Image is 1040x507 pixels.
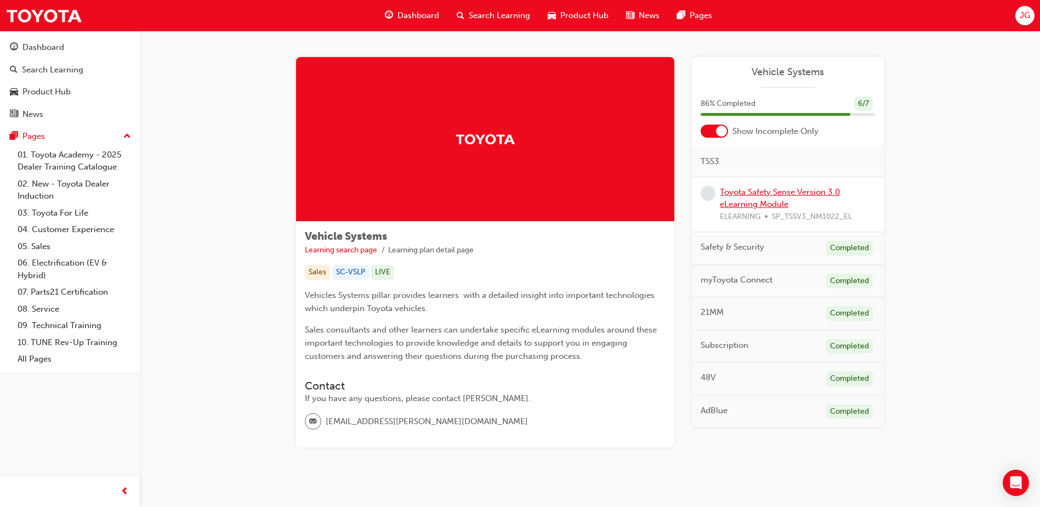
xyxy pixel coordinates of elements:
div: Completed [826,339,873,354]
div: LIVE [371,265,394,280]
a: 04. Customer Experience [13,221,135,238]
div: Product Hub [22,86,71,98]
div: Search Learning [22,64,83,76]
span: Vehicles Systems pillar provides learners with a detailed insight into important technologies whi... [305,290,657,313]
a: All Pages [13,351,135,368]
span: SP_TSSV3_NM1022_EL [772,211,852,223]
span: Dashboard [397,9,439,22]
a: pages-iconPages [668,4,721,27]
a: news-iconNews [617,4,668,27]
span: news-icon [626,9,634,22]
button: Pages [4,126,135,147]
span: JG [1020,9,1030,22]
a: 05. Sales [13,238,135,255]
span: Sales consultants and other learners can undertake specific eLearning modules around these import... [305,325,659,361]
div: Completed [826,404,873,419]
span: up-icon [123,129,131,144]
span: pages-icon [677,9,685,22]
a: 07. Parts21 Certification [13,284,135,301]
a: Vehicle Systems [701,66,875,78]
span: news-icon [10,110,18,120]
span: email-icon [309,415,317,429]
span: Pages [690,9,712,22]
a: 08. Service [13,301,135,318]
span: AdBlue [701,404,728,417]
div: News [22,108,43,121]
button: JG [1015,6,1035,25]
a: 06. Electrification (EV & Hybrid) [13,255,135,284]
span: Show Incomplete Only [732,125,819,138]
img: Trak [455,129,515,149]
a: search-iconSearch Learning [448,4,539,27]
span: 21MM [701,306,724,319]
a: 09. Technical Training [13,317,135,334]
span: guage-icon [385,9,393,22]
span: learningRecordVerb_NONE-icon [701,186,715,201]
span: 48V [701,371,715,384]
a: Dashboard [4,37,135,58]
a: car-iconProduct Hub [539,4,617,27]
img: Trak [5,3,82,28]
span: 86 % Completed [701,98,755,110]
div: Completed [826,241,873,256]
span: car-icon [548,9,556,22]
div: Completed [826,371,873,386]
div: Completed [826,274,873,289]
div: SC-VSLP [332,265,369,280]
span: News [639,9,660,22]
span: car-icon [10,87,18,97]
a: Learning search page [305,245,377,255]
span: prev-icon [121,485,129,499]
a: Search Learning [4,60,135,80]
div: If you have any questions, please contact [PERSON_NAME]. [305,392,666,405]
span: ELEARNING [720,211,760,223]
div: Open Intercom Messenger [1003,470,1029,496]
a: guage-iconDashboard [376,4,448,27]
a: 10. TUNE Rev-Up Training [13,334,135,351]
div: Completed [826,306,873,321]
span: search-icon [10,65,18,75]
span: guage-icon [10,43,18,53]
div: 6 / 7 [854,97,873,111]
div: Pages [22,130,45,143]
a: 03. Toyota For Life [13,205,135,222]
div: Dashboard [22,41,64,54]
span: [EMAIL_ADDRESS][PERSON_NAME][DOMAIN_NAME] [326,415,528,428]
button: DashboardSearch LearningProduct HubNews [4,35,135,126]
span: TSS3 [701,155,719,168]
span: Vehicle Systems [305,230,387,243]
a: News [4,104,135,125]
span: myToyota Connect [701,274,772,286]
li: Learning plan detail page [388,244,474,257]
span: Product Hub [560,9,609,22]
a: 02. New - Toyota Dealer Induction [13,176,135,205]
span: pages-icon [10,132,18,142]
span: Safety & Security [701,241,764,253]
span: Subscription [701,339,748,352]
a: 01. Toyota Academy - 2025 Dealer Training Catalogue [13,147,135,176]
a: Product Hub [4,82,135,102]
a: Toyota Safety Sense Version 3.0 eLearning Module [720,187,840,210]
span: search-icon [457,9,464,22]
h3: Contact [305,380,666,392]
div: Sales [305,265,330,280]
span: Search Learning [469,9,530,22]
